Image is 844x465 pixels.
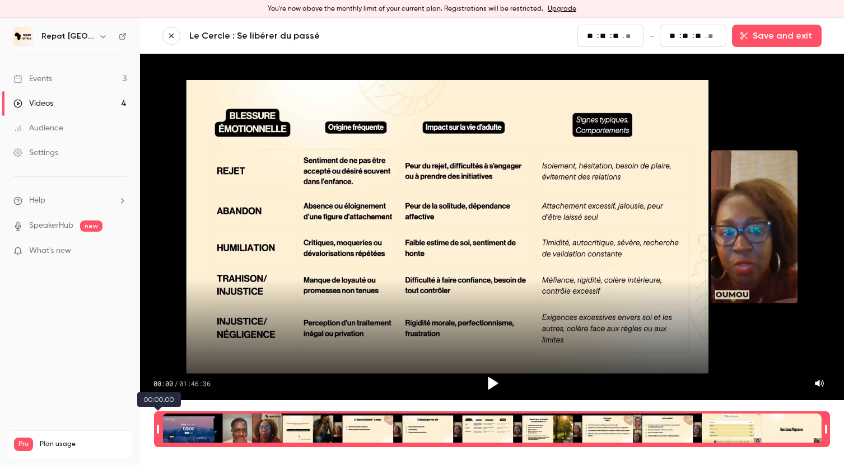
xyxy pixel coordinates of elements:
button: Mute [808,372,831,394]
span: Pro [14,438,33,451]
input: seconds [695,30,704,42]
span: : [610,30,612,42]
fieldset: 01:46:36.30 [660,25,726,47]
span: . [623,30,624,42]
div: Time range seconds end time [822,412,830,446]
span: Plan usage [40,440,126,449]
a: Upgrade [548,4,576,13]
span: : [679,30,681,42]
fieldset: 00:00.00 [577,25,644,47]
iframe: Noticeable Trigger [113,246,127,256]
span: - [650,29,654,43]
span: 00:00 [153,379,173,388]
li: help-dropdown-opener [13,195,127,206]
input: hours [587,30,596,42]
span: new [80,220,102,232]
span: : [597,30,599,42]
div: Time range selector [162,414,822,445]
div: Videos [13,98,53,109]
img: Repat Africa [14,27,32,45]
h6: Repat [GEOGRAPHIC_DATA] [41,31,94,42]
button: Play [479,370,506,397]
div: 00:00 [153,379,211,388]
span: 01:46:36 [179,379,211,388]
input: minutes [682,30,691,42]
span: / [174,379,178,388]
button: Save and exit [732,25,822,47]
span: Help [29,195,45,206]
div: Settings [13,147,58,158]
input: hours [669,30,678,42]
div: Time range seconds start time [154,412,162,446]
span: What's new [29,245,71,257]
div: Events [13,73,52,84]
div: Audience [13,123,63,134]
section: Video player [140,54,844,400]
input: milliseconds [626,30,635,43]
a: SpeakerHub [29,220,73,232]
span: : [692,30,694,42]
a: Le Cercle : Se libérer du passé [189,29,458,43]
input: milliseconds [708,30,717,43]
input: seconds [613,30,622,42]
span: . [705,30,707,42]
input: minutes [600,30,609,42]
